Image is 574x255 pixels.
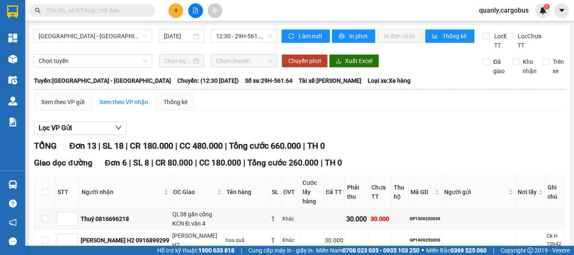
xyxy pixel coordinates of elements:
button: bar-chartThống kê [425,29,474,43]
button: Chuyển phơi [282,54,328,68]
span: bar-chart [432,33,439,40]
button: aim [208,3,222,18]
span: Hỗ trợ kỹ thuật: [157,246,234,255]
span: TH 0 [307,141,325,151]
span: message [9,237,17,245]
button: downloadXuất Excel [329,54,379,68]
span: Lọc Đã TT [491,32,513,50]
span: Người nhận [82,187,162,197]
span: question-circle [9,200,17,208]
strong: 0708 023 035 - 0935 103 250 [342,247,419,254]
span: | [241,246,242,255]
span: | [303,141,305,151]
span: CC 180.000 [199,158,241,168]
span: quanly.cargobus [472,5,535,16]
div: [PERSON_NAME] H2 [172,231,223,250]
div: Ck H 10h42 [547,232,563,248]
img: icon-new-feature [539,7,547,14]
span: file-add [192,8,198,13]
span: SL 8 [133,158,149,168]
span: | [493,246,494,255]
span: | [126,141,128,151]
div: 30.000 [325,236,343,245]
span: | [151,158,153,168]
span: copyright [527,247,533,253]
th: Đã TT [324,176,345,208]
div: Khác [282,215,299,223]
th: SL [270,176,281,208]
img: warehouse-icon [8,55,17,63]
span: CC 480.000 [179,141,223,151]
span: Người gửi [444,187,507,197]
span: CR 180.000 [130,141,173,151]
span: Giao dọc đường [34,158,92,168]
img: dashboard-icon [8,34,17,42]
div: Thống kê [163,97,187,107]
span: sync [288,33,295,40]
span: Miền Nam [316,246,419,255]
span: Cung cấp máy in - giấy in: [248,246,314,255]
span: Tổng cước 660.000 [229,141,301,151]
span: Chuyến: (12:30 [DATE]) [177,76,239,85]
strong: 1900 633 818 [198,247,234,254]
div: GP1309250039 [410,216,440,222]
th: Tên hàng [224,176,270,208]
span: Số xe: 29H-561.64 [245,76,292,85]
span: down [115,124,122,131]
strong: 0369 525 060 [450,247,487,254]
div: 30.000 [346,214,367,224]
span: TỔNG [34,141,57,151]
span: ⚪️ [421,249,424,252]
span: Tổng cước 260.000 [248,158,319,168]
span: Lọc Chưa TT [514,32,543,50]
button: caret-down [554,3,569,18]
b: Tuyến: [GEOGRAPHIC_DATA] - [GEOGRAPHIC_DATA] [34,77,171,84]
span: Mã GD [411,187,433,197]
div: Xem theo VP gửi [41,97,84,107]
span: | [98,141,100,151]
button: file-add [188,3,203,18]
th: Phải thu [345,176,369,208]
th: Thu hộ [392,176,408,208]
span: In phơi [349,32,369,41]
td: GP1309250039 [408,208,442,230]
span: 1 [545,4,548,10]
div: 30.000 [371,214,390,223]
input: 14/09/2025 [164,32,192,41]
span: Đã giao [490,57,508,76]
img: warehouse-icon [8,76,17,84]
th: Ghi chú [545,176,565,208]
th: STT [55,176,79,208]
span: Đơn 6 [105,158,127,168]
span: | [225,141,227,151]
span: Thống kê [442,32,468,41]
div: hoa quả [226,237,268,244]
div: Xem theo VP nhận [100,97,148,107]
button: printerIn phơi [332,29,375,43]
button: In đơn chọn [377,29,423,43]
input: Chọn ngày [164,56,192,66]
span: ĐC Giao [173,187,216,197]
td: GP1409250003 [408,230,442,251]
span: CR 80.000 [155,158,193,168]
span: Nơi lấy [518,187,537,197]
button: Lọc VP Gửi [34,121,126,135]
img: solution-icon [8,118,17,126]
span: SL 18 [103,141,124,151]
img: warehouse-icon [8,97,17,105]
span: plus [173,8,179,13]
span: search [35,8,41,13]
span: 12:30 - 29H-561.64 [216,30,272,42]
span: Miền Bắc [426,246,487,255]
span: printer [339,33,346,40]
th: Cước lấy hàng [300,176,324,208]
span: aim [212,8,218,13]
span: Hà Nội - Phủ Lý [39,30,147,42]
span: Làm mới [299,32,323,41]
div: GP1409250003 [410,237,440,244]
th: ĐVT [281,176,300,208]
div: [PERSON_NAME] H2 0916899299 [81,236,169,245]
button: syncLàm mới [282,29,330,43]
span: Lọc VP Gửi [39,123,72,133]
div: 1 [271,235,279,246]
